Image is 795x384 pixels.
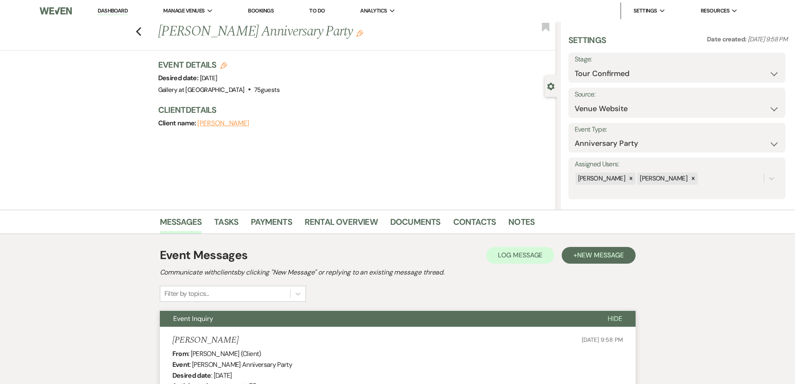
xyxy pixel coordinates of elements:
[486,247,554,264] button: Log Message
[164,289,209,299] div: Filter by topics...
[172,349,188,358] b: From
[309,7,325,14] a: To Do
[158,104,548,116] h3: Client Details
[498,251,543,259] span: Log Message
[158,59,280,71] h3: Event Details
[254,86,280,94] span: 75 guests
[637,173,689,185] div: [PERSON_NAME]
[214,215,238,234] a: Tasks
[158,22,474,42] h1: [PERSON_NAME] Anniversary Party
[575,89,779,101] label: Source:
[172,335,239,346] h5: [PERSON_NAME]
[158,119,198,127] span: Client name:
[248,7,274,14] a: Bookings
[360,7,387,15] span: Analytics
[163,7,204,15] span: Manage Venues
[582,336,623,343] span: [DATE] 9:58 PM
[575,53,779,66] label: Stage:
[356,29,363,37] button: Edit
[508,215,535,234] a: Notes
[251,215,292,234] a: Payments
[197,120,249,127] button: [PERSON_NAME]
[547,82,555,90] button: Close lead details
[390,215,441,234] a: Documents
[158,74,200,82] span: Desired date:
[172,360,190,369] b: Event
[608,314,622,323] span: Hide
[594,311,636,327] button: Hide
[200,74,217,82] span: [DATE]
[701,7,729,15] span: Resources
[160,247,248,264] h1: Event Messages
[158,86,245,94] span: Gallery at [GEOGRAPHIC_DATA]
[160,215,202,234] a: Messages
[575,158,779,170] label: Assigned Users:
[453,215,496,234] a: Contacts
[173,314,213,323] span: Event Inquiry
[568,34,606,53] h3: Settings
[40,2,71,20] img: Weven Logo
[707,35,748,43] span: Date created:
[172,371,211,380] b: Desired date
[160,311,594,327] button: Event Inquiry
[98,7,128,15] a: Dashboard
[160,267,636,277] h2: Communicate with clients by clicking "New Message" or replying to an existing message thread.
[575,124,779,136] label: Event Type:
[748,35,787,43] span: [DATE] 9:58 PM
[305,215,378,234] a: Rental Overview
[577,251,623,259] span: New Message
[633,7,657,15] span: Settings
[562,247,635,264] button: +New Message
[575,173,627,185] div: [PERSON_NAME]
